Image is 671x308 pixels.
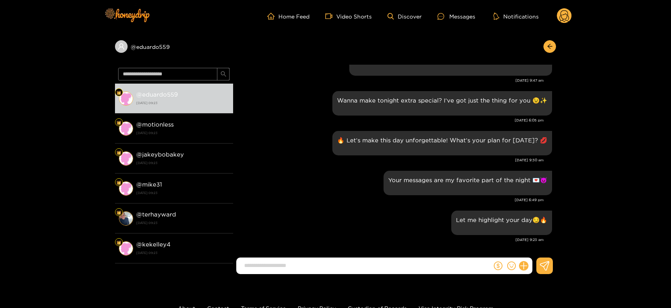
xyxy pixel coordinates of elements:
[325,13,372,20] a: Video Shorts
[451,211,552,235] div: Aug. 22, 9:23 am
[507,261,516,270] span: smile
[543,40,556,53] button: arrow-left
[136,159,229,166] strong: [DATE] 09:23
[119,211,133,226] img: conversation
[117,150,121,155] img: Fan Level
[136,189,229,196] strong: [DATE] 09:23
[117,90,121,95] img: Fan Level
[492,260,504,272] button: dollar
[337,96,547,105] p: Wanna make tonight extra special? I’ve got just the thing for you 😉✨
[136,181,162,188] strong: @ mike31
[387,13,422,20] a: Discover
[332,131,552,155] div: Aug. 21, 9:30 am
[136,151,184,158] strong: @ jakeybobakey
[117,210,121,215] img: Fan Level
[119,241,133,256] img: conversation
[136,249,229,256] strong: [DATE] 09:23
[117,180,121,185] img: Fan Level
[136,211,176,218] strong: @ terhayward
[136,121,174,128] strong: @ motionless
[237,78,544,83] div: [DATE] 9:47 am
[119,91,133,106] img: conversation
[325,13,336,20] span: video-camera
[388,175,547,185] p: Your messages are my favorite part of the night 💌😈
[267,13,310,20] a: Home Feed
[337,136,547,145] p: 🔥 Let’s make this day unforgettable! What’s your plan for [DATE]? 💋
[118,43,125,50] span: user
[115,40,233,53] div: @eduardo559
[136,219,229,226] strong: [DATE] 09:23
[237,118,544,123] div: [DATE] 6:05 pm
[494,261,502,270] span: dollar
[136,129,229,136] strong: [DATE] 09:23
[456,215,547,224] p: Let me highlight your day😏🔥
[136,241,171,248] strong: @ kekelley4
[119,181,133,196] img: conversation
[547,43,553,50] span: arrow-left
[267,13,278,20] span: home
[384,171,552,195] div: Aug. 21, 6:49 pm
[136,99,229,106] strong: [DATE] 09:23
[332,91,552,116] div: Aug. 20, 6:05 pm
[237,157,544,163] div: [DATE] 9:30 am
[217,68,230,80] button: search
[437,12,475,21] div: Messages
[491,12,541,20] button: Notifications
[136,91,178,98] strong: @ eduardo559
[237,197,544,203] div: [DATE] 6:49 pm
[119,151,133,166] img: conversation
[117,120,121,125] img: Fan Level
[117,240,121,245] img: Fan Level
[221,71,226,78] span: search
[237,237,544,243] div: [DATE] 9:23 am
[119,121,133,136] img: conversation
